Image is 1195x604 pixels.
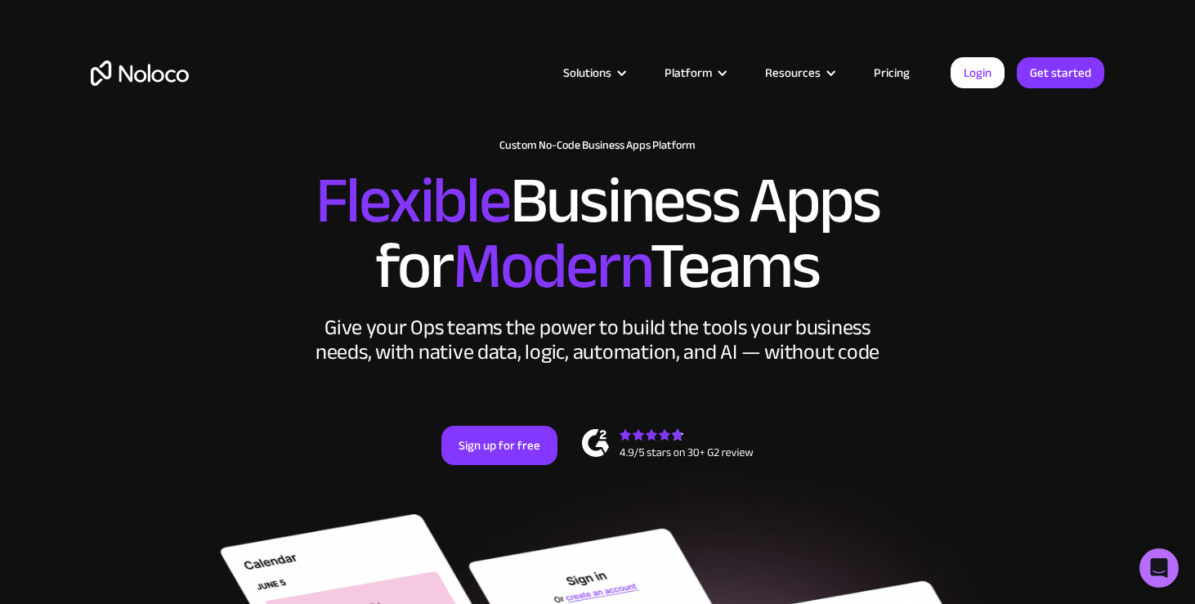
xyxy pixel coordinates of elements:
[316,140,510,262] span: Flexible
[91,168,1104,299] h2: Business Apps for Teams
[951,57,1005,88] a: Login
[91,60,189,86] a: home
[745,62,853,83] div: Resources
[441,426,557,465] a: Sign up for free
[665,62,712,83] div: Platform
[453,205,650,327] span: Modern
[765,62,821,83] div: Resources
[1017,57,1104,88] a: Get started
[644,62,745,83] div: Platform
[1139,548,1179,588] div: Open Intercom Messenger
[543,62,644,83] div: Solutions
[853,62,930,83] a: Pricing
[563,62,611,83] div: Solutions
[311,315,884,365] div: Give your Ops teams the power to build the tools your business needs, with native data, logic, au...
